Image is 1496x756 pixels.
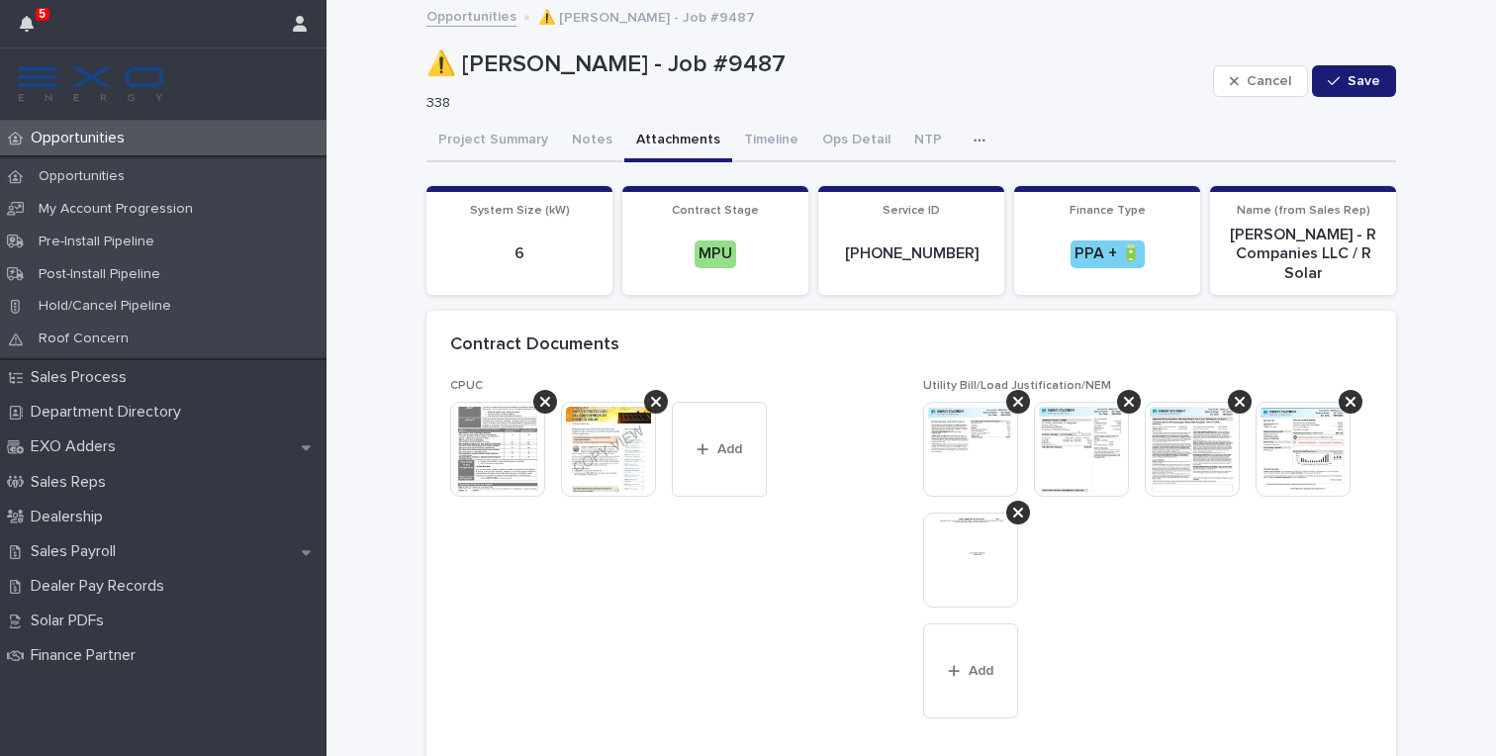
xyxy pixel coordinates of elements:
[538,5,755,27] p: ⚠️ [PERSON_NAME] - Job #9487
[969,664,993,678] span: Add
[426,95,1197,112] p: 338
[23,234,170,250] p: Pre-Install Pipeline
[923,380,1111,392] span: Utility Bill/Load Justification/NEM
[39,7,46,21] p: 5
[23,129,140,147] p: Opportunities
[830,244,992,263] p: [PHONE_NUMBER]
[450,380,483,392] span: CPUC
[1070,205,1146,217] span: Finance Type
[624,121,732,162] button: Attachments
[1213,65,1308,97] button: Cancel
[23,298,187,315] p: Hold/Cancel Pipeline
[426,121,560,162] button: Project Summary
[470,205,570,217] span: System Size (kW)
[23,331,144,347] p: Roof Concern
[810,121,902,162] button: Ops Detail
[426,50,1205,79] p: ⚠️ [PERSON_NAME] - Job #9487
[23,168,140,185] p: Opportunities
[672,402,767,497] button: Add
[1247,74,1291,88] span: Cancel
[883,205,940,217] span: Service ID
[20,12,46,47] div: 5
[1237,205,1370,217] span: Name (from Sales Rep)
[450,334,619,356] h2: Contract Documents
[732,121,810,162] button: Timeline
[16,64,166,104] img: FKS5r6ZBThi8E5hshIGi
[23,437,132,456] p: EXO Adders
[1071,240,1145,267] div: PPA + 🔋
[438,244,601,263] p: 6
[23,577,180,596] p: Dealer Pay Records
[923,623,1018,718] button: Add
[23,646,151,665] p: Finance Partner
[672,205,759,217] span: Contract Stage
[23,473,122,492] p: Sales Reps
[23,403,197,422] p: Department Directory
[560,121,624,162] button: Notes
[717,442,742,456] span: Add
[23,612,120,630] p: Solar PDFs
[23,201,209,218] p: My Account Progression
[695,240,736,267] div: MPU
[902,121,954,162] button: NTP
[426,4,516,27] a: Opportunities
[23,368,142,387] p: Sales Process
[23,542,132,561] p: Sales Payroll
[1348,74,1380,88] span: Save
[23,266,176,283] p: Post-Install Pipeline
[1222,226,1384,283] p: [PERSON_NAME] - R Companies LLC / R Solar
[23,508,119,526] p: Dealership
[1312,65,1396,97] button: Save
